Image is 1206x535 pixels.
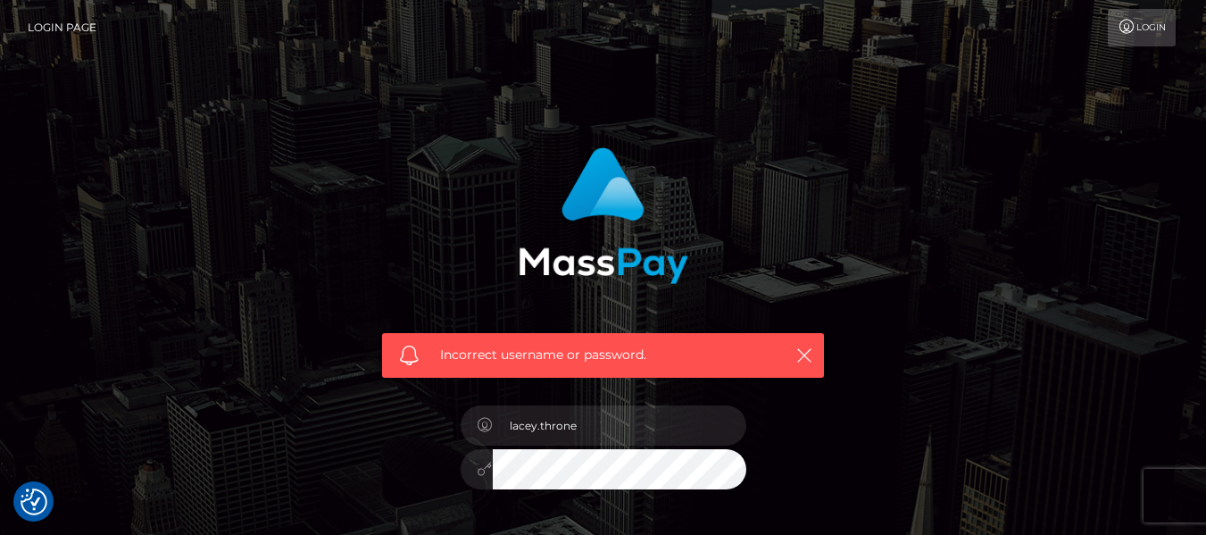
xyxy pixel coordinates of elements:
[28,9,96,46] a: Login Page
[21,489,47,515] button: Consent Preferences
[493,405,746,446] input: Username...
[1108,9,1176,46] a: Login
[440,346,766,364] span: Incorrect username or password.
[21,489,47,515] img: Revisit consent button
[519,147,688,284] img: MassPay Login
